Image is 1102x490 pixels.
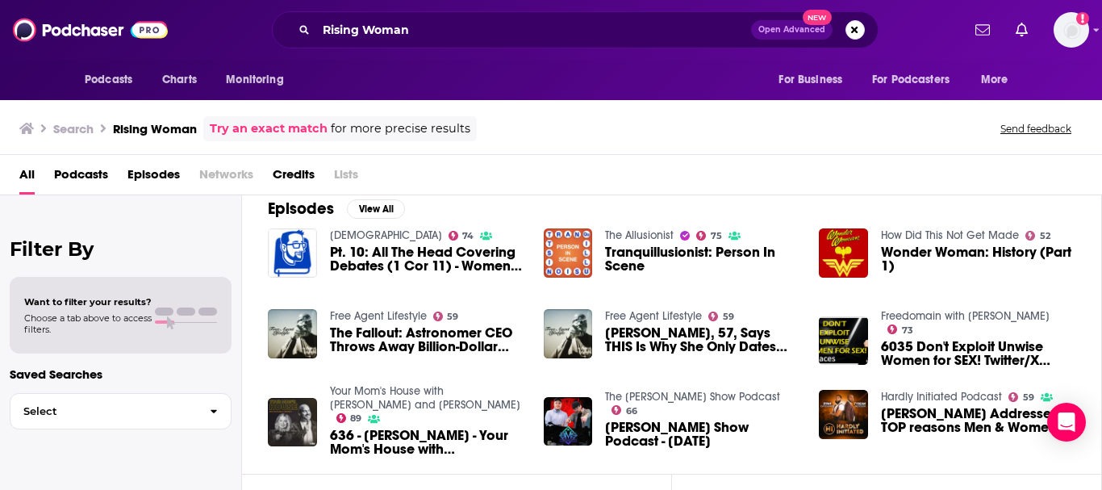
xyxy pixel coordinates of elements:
a: 73 [887,325,913,334]
a: How Did This Not Get Made [881,228,1019,242]
a: Episodes [127,161,180,195]
span: 59 [723,313,734,320]
button: Select [10,393,232,429]
p: Saved Searches [10,366,232,382]
img: User Profile [1054,12,1089,48]
a: 59 [433,312,459,321]
img: April Mason Addresses TOP reasons Men & Women Cant find Relationships [819,390,868,439]
img: Baddie Grannie LisaRaye, 57, Says THIS Is Why She Only Dates Rich, Powerful & Successful Men [544,309,593,358]
a: Your Mom's House with Christina P. and Tom Segura [330,384,520,412]
img: 636 - Andrew Tate - Your Mom's House with Christina P and Tom Segura [268,398,317,447]
span: Want to filter your results? [24,296,152,308]
a: 89 [336,413,362,423]
span: New [803,10,832,25]
button: Open AdvancedNew [751,20,833,40]
span: Select [10,406,197,417]
a: Try an exact match [210,119,328,138]
a: 66 [612,405,637,415]
a: April Mason Addresses TOP reasons Men & Women Cant find Relationships [881,407,1075,434]
img: Podchaser - Follow, Share and Rate Podcasts [13,15,168,45]
a: Show notifications dropdown [969,16,996,44]
h3: Rising Woman [113,121,197,136]
a: Wonder Woman: History (Part 1) [881,245,1075,273]
a: BibleThinker [330,228,442,242]
span: 636 - [PERSON_NAME] - Your Mom's House with [PERSON_NAME] and [PERSON_NAME] [330,429,524,456]
span: [PERSON_NAME], 57, Says THIS Is Why She Only Dates Rich, Powerful & Successful Men [605,326,799,354]
img: 6035 Don't Exploit Unwise Women for SEX! Twitter/X Space [819,316,868,366]
span: 73 [902,327,913,334]
span: For Business [778,69,842,91]
img: Wonder Woman: History (Part 1) [819,228,868,278]
button: open menu [970,65,1029,95]
button: open menu [73,65,153,95]
a: 52 [1025,231,1050,241]
div: Search podcasts, credits, & more... [272,11,879,48]
a: Charts [152,65,207,95]
span: 89 [350,415,361,422]
span: Choose a tab above to access filters. [24,312,152,335]
a: Hardly Initiated Podcast [881,390,1002,404]
img: Pt. 10: All The Head Covering Debates (1 Cor 11) - Women in Ministry Series [268,228,317,278]
span: Lists [334,161,358,195]
a: All [19,161,35,195]
a: Billy Madison Show Podcast - July, 10, 2025 [544,397,593,446]
a: 636 - Andrew Tate - Your Mom's House with Christina P and Tom Segura [330,429,524,456]
a: 59 [708,312,734,321]
a: Credits [273,161,315,195]
a: 59 [1008,392,1034,402]
a: 6035 Don't Exploit Unwise Women for SEX! Twitter/X Space [881,340,1075,367]
h3: Search [53,121,94,136]
a: Pt. 10: All The Head Covering Debates (1 Cor 11) - Women in Ministry Series [330,245,524,273]
div: Open Intercom Messenger [1047,403,1086,442]
img: Tranquillusionist: Person In Scene [544,228,593,278]
span: Logged in as hconnor [1054,12,1089,48]
h2: Filter By [10,237,232,261]
a: Show notifications dropdown [1009,16,1034,44]
button: open menu [862,65,973,95]
span: 75 [711,232,722,240]
a: EpisodesView All [268,199,405,219]
button: open menu [215,65,304,95]
button: Show profile menu [1054,12,1089,48]
a: The Billy Madison Show Podcast [605,390,780,404]
span: 52 [1040,232,1050,240]
h2: Episodes [268,199,334,219]
a: Tranquillusionist: Person In Scene [605,245,799,273]
button: View All [347,199,405,219]
a: The Fallout: Astronomer CEO Throws Away Billion-Dollar Empire for Office Affair With Old HR Chick [330,326,524,354]
img: The Fallout: Astronomer CEO Throws Away Billion-Dollar Empire for Office Affair With Old HR Chick [268,309,317,358]
span: Charts [162,69,197,91]
span: 66 [626,408,637,415]
a: Baddie Grannie LisaRaye, 57, Says THIS Is Why She Only Dates Rich, Powerful & Successful Men [605,326,799,354]
span: For Podcasters [872,69,950,91]
span: Networks [199,161,253,195]
a: Podcasts [54,161,108,195]
a: The Allusionist [605,228,674,242]
span: Monitoring [226,69,283,91]
span: 74 [462,232,474,240]
span: [PERSON_NAME] Show Podcast - [DATE] [605,421,799,448]
span: Open Advanced [758,26,825,34]
span: for more precise results [331,119,470,138]
a: 74 [449,231,474,241]
span: More [981,69,1008,91]
a: 75 [696,231,722,241]
span: 59 [1023,394,1034,401]
a: Billy Madison Show Podcast - July, 10, 2025 [605,421,799,448]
